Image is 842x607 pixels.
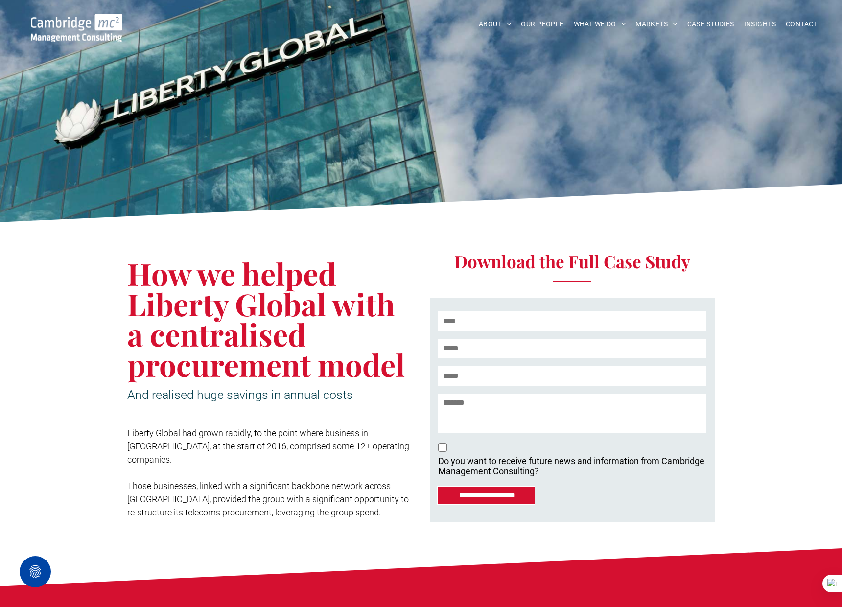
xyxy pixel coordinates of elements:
span: And realised huge savings in annual costs [127,388,353,402]
a: CASE STUDIES [682,17,739,32]
a: ABOUT [474,17,516,32]
span: Download the Full Case Study [454,250,690,273]
a: WHAT WE DO [569,17,631,32]
img: Go to Homepage [31,14,122,42]
span: Liberty Global had grown rapidly, to the point where business in [GEOGRAPHIC_DATA], at the start ... [127,428,409,465]
span: Those businesses, linked with a significant backbone network across [GEOGRAPHIC_DATA], provided t... [127,481,409,517]
a: INSIGHTS [739,17,781,32]
a: CONTACT [781,17,822,32]
p: Do you want to receive future news and information from Cambridge Management Consulting? [438,456,704,476]
a: MARKETS [631,17,682,32]
span: How we helped Liberty Global with a centralised procurement model [127,253,405,385]
a: OUR PEOPLE [516,17,568,32]
a: Your Business Transformed | Cambridge Management Consulting [31,15,122,25]
input: Do you want to receive future news and information from Cambridge Management Consulting? Procurement [438,443,447,452]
